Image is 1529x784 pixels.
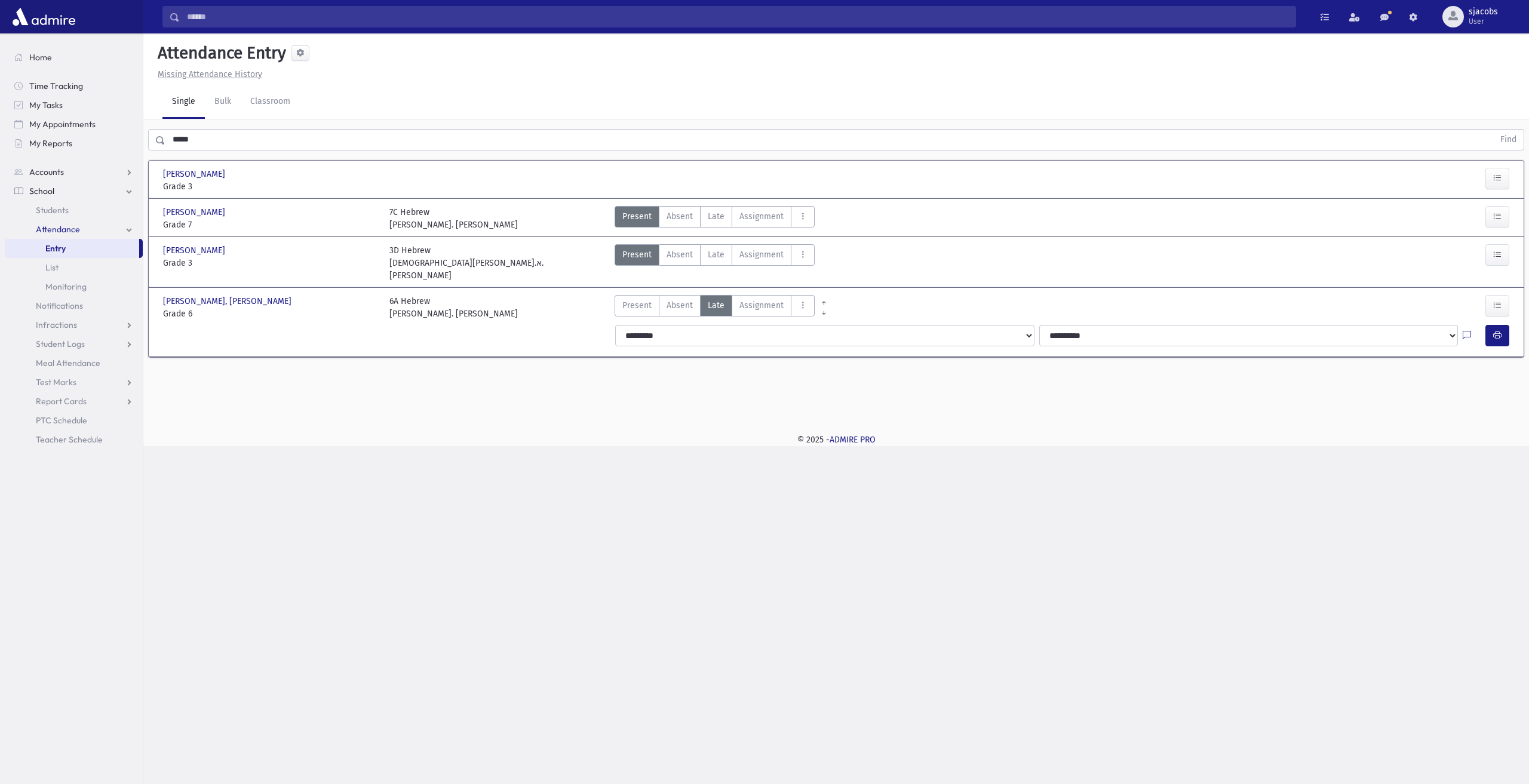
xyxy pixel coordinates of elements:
span: Home [29,52,52,63]
a: Meal Attendance [5,353,143,373]
button: Find [1493,130,1524,150]
span: Assignment [739,248,784,261]
span: Meal Attendance [36,358,100,368]
span: My Tasks [29,100,63,110]
span: Notifications [36,300,83,311]
span: School [29,186,54,196]
span: Test Marks [36,377,76,388]
a: ADMIRE PRO [830,435,876,445]
div: 7C Hebrew [PERSON_NAME]. [PERSON_NAME] [389,206,518,231]
span: Late [708,248,724,261]
a: PTC Schedule [5,411,143,430]
span: Attendance [36,224,80,235]
span: Infractions [36,319,77,330]
a: Monitoring [5,277,143,296]
input: Search [180,6,1295,27]
a: Student Logs [5,334,143,353]
img: AdmirePro [10,5,78,29]
a: Infractions [5,315,143,334]
span: Grade 3 [163,180,377,193]
span: Student Logs [36,339,85,349]
span: My Appointments [29,119,96,130]
span: Monitoring [45,281,87,292]
span: My Reports [29,138,72,149]
div: AttTypes [615,295,815,320]
a: Missing Attendance History [153,69,262,79]
a: Report Cards [5,392,143,411]
div: AttTypes [615,244,815,282]
div: © 2025 - [162,433,1510,446]
span: Entry [45,243,66,254]
a: My Appointments [5,115,143,134]
span: Late [708,210,724,223]
span: Present [622,210,652,223]
span: Present [622,299,652,312]
a: Entry [5,239,139,258]
span: Report Cards [36,396,87,407]
div: 6A Hebrew [PERSON_NAME]. [PERSON_NAME] [389,295,518,320]
span: Grade 3 [163,257,377,269]
a: Accounts [5,162,143,182]
span: Students [36,205,69,216]
a: Bulk [205,85,241,119]
a: Notifications [5,296,143,315]
span: [PERSON_NAME] [163,168,228,180]
a: Attendance [5,220,143,239]
a: My Tasks [5,96,143,115]
a: Time Tracking [5,76,143,96]
span: Absent [667,248,693,261]
span: Accounts [29,167,64,177]
span: Time Tracking [29,81,83,91]
span: PTC Schedule [36,415,87,426]
span: Absent [667,299,693,312]
span: Assignment [739,299,784,312]
span: Teacher Schedule [36,434,103,445]
span: List [45,262,59,273]
a: Teacher Schedule [5,430,143,449]
span: Grade 7 [163,219,377,231]
a: List [5,258,143,277]
span: Assignment [739,210,784,223]
a: Students [5,201,143,220]
span: Grade 6 [163,308,377,320]
span: [PERSON_NAME], [PERSON_NAME] [163,295,294,308]
a: Single [162,85,205,119]
span: [PERSON_NAME] [163,244,228,257]
a: School [5,182,143,201]
a: Classroom [241,85,300,119]
a: My Reports [5,134,143,153]
span: Late [708,299,724,312]
a: Test Marks [5,373,143,392]
span: [PERSON_NAME] [163,206,228,219]
u: Missing Attendance History [158,69,262,79]
span: User [1469,17,1498,26]
div: 3D Hebrew [DEMOGRAPHIC_DATA][PERSON_NAME].א. [PERSON_NAME] [389,244,604,282]
span: sjacobs [1469,7,1498,17]
div: AttTypes [615,206,815,231]
h5: Attendance Entry [153,43,286,63]
a: Home [5,48,143,67]
span: Present [622,248,652,261]
span: Absent [667,210,693,223]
